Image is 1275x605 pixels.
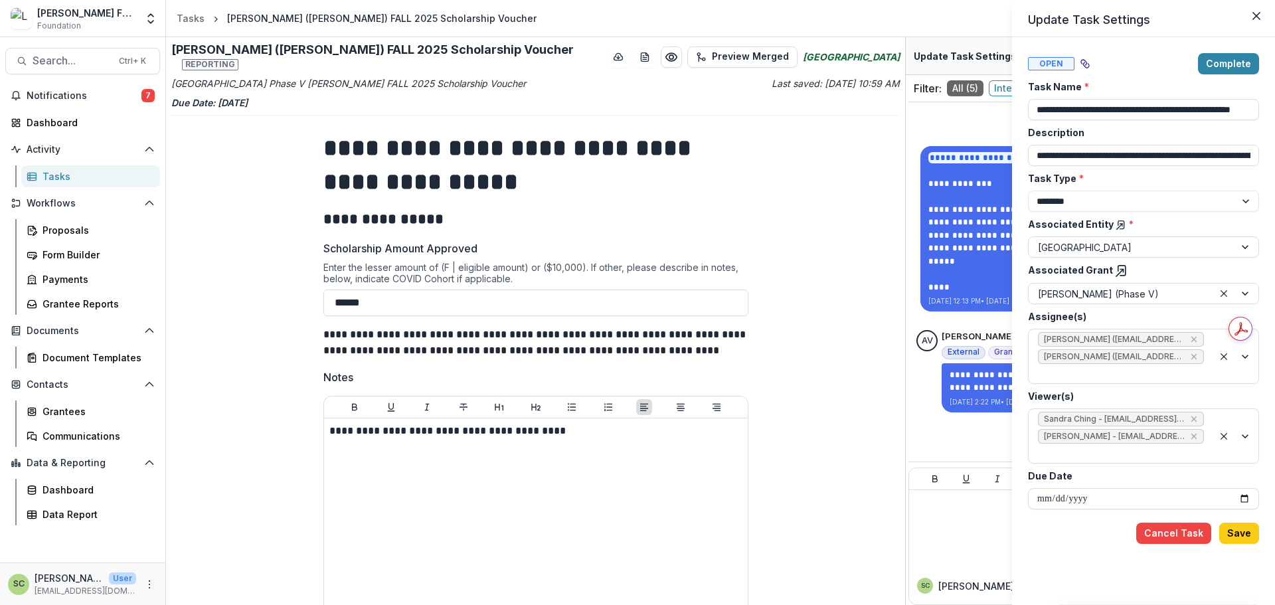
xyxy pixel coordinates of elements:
div: Remove Maryanne H. Twomey (twomeym@stjohns.edu) [1189,333,1199,346]
label: Due Date [1028,469,1251,483]
div: Remove Kate Morris - kmorris@lavellefund.org [1189,430,1199,443]
span: Sandra Ching - [EMAIL_ADDRESS][DOMAIN_NAME] [1044,414,1185,424]
label: Description [1028,126,1251,139]
span: [PERSON_NAME] - [EMAIL_ADDRESS][DOMAIN_NAME] [1044,432,1185,441]
span: [PERSON_NAME] ([EMAIL_ADDRESS][DOMAIN_NAME]) [1044,335,1185,344]
div: Clear selected options [1216,286,1232,302]
button: View dependent tasks [1074,53,1096,74]
div: Remove Amy Park (parka@stjohns.edu) [1189,350,1199,363]
label: Assignee(s) [1028,309,1251,323]
label: Associated Grant [1028,263,1251,278]
button: Close [1246,5,1267,27]
div: Remove Sandra Ching - sching@lavellefund.org [1189,412,1199,426]
span: Open [1028,57,1074,70]
span: [PERSON_NAME] ([EMAIL_ADDRESS][DOMAIN_NAME]) [1044,352,1185,361]
label: Task Name [1028,80,1251,94]
button: Cancel Task [1136,523,1211,544]
button: Complete [1198,53,1259,74]
div: Clear selected options [1216,349,1232,365]
button: Save [1219,523,1259,544]
label: Viewer(s) [1028,389,1251,403]
div: Clear selected options [1216,428,1232,444]
label: Associated Entity [1028,217,1251,231]
label: Task Type [1028,171,1251,185]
